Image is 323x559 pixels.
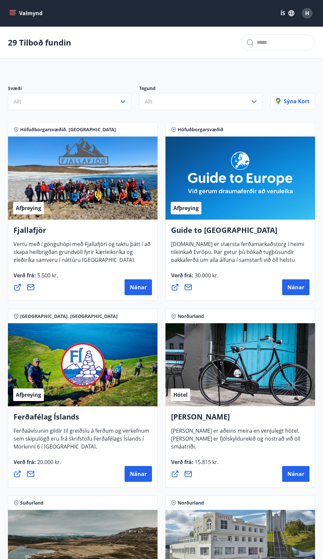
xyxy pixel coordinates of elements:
[178,500,204,506] span: Norðurland
[130,284,147,291] span: Nánar
[173,391,188,398] span: Hótel
[16,204,41,212] span: Afþreying
[171,272,219,284] span: Verð frá :
[277,7,298,19] button: ÍS
[14,272,58,284] span: Verð frá :
[178,126,223,133] span: Höfuðborgarsvæðið
[282,279,309,295] button: Nánar
[16,391,41,398] span: Afþreying
[287,284,304,291] span: Nánar
[287,470,304,478] span: Nánar
[171,240,304,285] span: [DOMAIN_NAME] er stærsta ferðamarkaðstorg í heimi tileinkað Evrópu. Þar getur þú bókað tugþúsundi...
[139,93,262,110] button: Allt
[8,7,45,19] button: menu
[14,412,152,427] h4: Ferðafélag Íslands
[14,240,151,269] span: Vertu með í gönguhópi með Fjallafjöri og taktu þátt í að skapa heilbrigðan grundvöll fyrir kærlei...
[171,458,219,471] span: Verð frá :
[20,500,44,506] span: Suðurland
[14,458,61,471] span: Verð frá :
[193,272,219,279] span: 30.000 kr.
[14,225,152,240] h4: Fjallafjör
[14,427,149,455] span: Ferðaávísunin gildir til greiðslu á ferðum og verkefnum sem skipulögð eru frá skrifstofu Ferðafél...
[125,466,152,482] button: Nánar
[8,37,71,48] p: 29 Tilboð fundin
[145,98,153,105] span: Allt
[305,10,309,17] span: H
[282,466,309,482] button: Nánar
[276,98,309,105] p: Sýna kort
[171,225,309,240] h4: Guide to [GEOGRAPHIC_DATA]
[130,470,147,478] span: Nánar
[193,458,219,466] span: 15.815 kr.
[36,458,61,466] span: 20.000 kr.
[14,98,21,105] span: Allt
[139,85,262,93] p: Tegund
[20,126,116,133] span: Höfuðborgarsvæðið, [GEOGRAPHIC_DATA]
[178,313,204,320] span: Norðurland
[36,272,58,279] span: 5.500 kr.
[8,93,131,110] button: Allt
[20,313,118,320] span: [GEOGRAPHIC_DATA], [GEOGRAPHIC_DATA]
[299,5,315,21] button: H
[173,204,199,212] span: Afþreying
[171,427,300,455] span: [PERSON_NAME] er aðeins meira en venjulegt hótel. [PERSON_NAME] er fjölskyldurekið og nostrað við...
[8,85,131,93] p: Svæði
[125,279,152,295] button: Nánar
[270,93,315,109] button: Sýna kort
[171,412,309,427] h4: [PERSON_NAME]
